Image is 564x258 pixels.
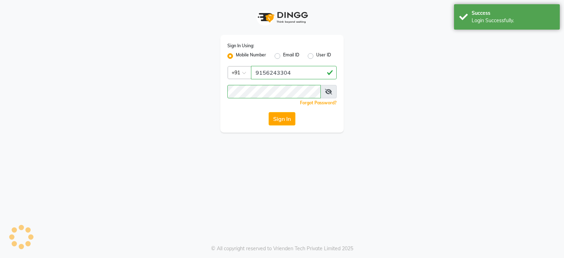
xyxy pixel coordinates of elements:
[283,52,299,60] label: Email ID
[316,52,331,60] label: User ID
[269,112,295,125] button: Sign In
[251,66,337,79] input: Username
[227,43,254,49] label: Sign In Using:
[300,100,337,105] a: Forgot Password?
[472,10,554,17] div: Success
[227,85,321,98] input: Username
[472,17,554,24] div: Login Successfully.
[254,7,310,28] img: logo1.svg
[236,52,266,60] label: Mobile Number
